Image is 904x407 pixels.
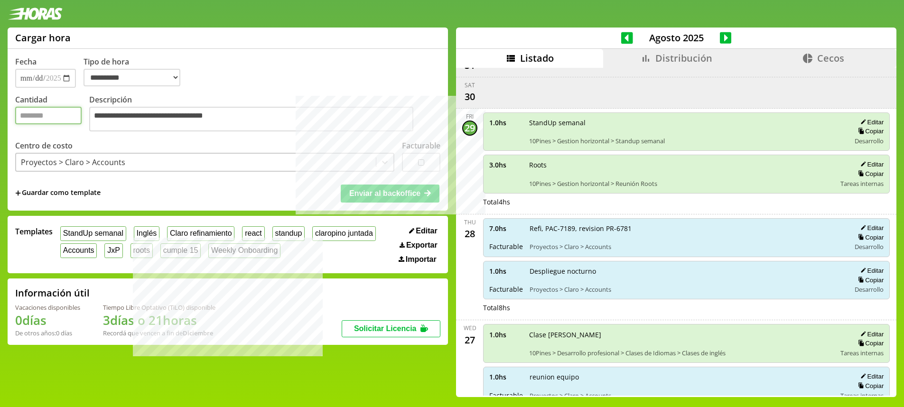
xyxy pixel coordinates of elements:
span: Tareas internas [840,391,884,400]
span: 10Pines > Gestion horizontal > Reunión Roots [529,179,834,188]
b: Diciembre [183,329,213,337]
span: Importar [406,255,437,264]
span: Cecos [817,52,844,65]
button: roots [130,243,153,258]
span: Distribución [655,52,712,65]
span: + [15,188,21,198]
button: cumple 15 [160,243,201,258]
span: Refi, PAC-7189, revision PR-6781 [530,224,844,233]
select: Tipo de hora [84,69,180,86]
button: standup [272,226,305,241]
span: 7.0 hs [489,224,523,233]
span: Exportar [406,241,438,250]
span: Proyectos > Claro > Accounts [530,285,844,294]
button: Editar [406,226,440,236]
span: Proyectos > Claro > Accounts [530,391,834,400]
h1: 0 días [15,312,80,329]
button: Copiar [855,233,884,241]
label: Descripción [89,94,440,134]
span: Listado [520,52,554,65]
span: Desarrollo [855,242,884,251]
span: Enviar al backoffice [349,189,420,197]
span: Clase [PERSON_NAME] [529,330,834,339]
span: 1.0 hs [489,267,523,276]
button: Copiar [855,127,884,135]
label: Centro de costo [15,140,73,151]
img: logotipo [8,8,63,20]
button: react [242,226,264,241]
div: Thu [464,218,476,226]
span: Editar [416,227,437,235]
div: Proyectos > Claro > Accounts [21,157,125,167]
div: Recordá que vencen a fin de [103,329,215,337]
button: Editar [857,267,884,275]
button: Copiar [855,339,884,347]
div: 29 [462,120,477,136]
span: 1.0 hs [489,330,522,339]
button: Editar [857,330,884,338]
div: Fri [466,112,474,120]
span: 10Pines > Desarrollo profesional > Clases de Idiomas > Clases de inglés [529,349,834,357]
span: +Guardar como template [15,188,101,198]
span: Agosto 2025 [633,31,720,44]
h1: Cargar hora [15,31,71,44]
div: Total 8 hs [483,303,890,312]
button: StandUp semanal [60,226,126,241]
div: 28 [462,226,477,241]
button: claropino juntada [312,226,375,241]
div: De otros años: 0 días [15,329,80,337]
input: Cantidad [15,107,82,124]
button: Copiar [855,382,884,390]
textarea: Descripción [89,107,413,131]
span: Despliegue nocturno [530,267,844,276]
div: Total 4 hs [483,197,890,206]
label: Cantidad [15,94,89,134]
span: Desarrollo [855,285,884,294]
div: scrollable content [456,68,896,396]
button: Solicitar Licencia [342,320,440,337]
div: Sat [465,81,475,89]
div: Vacaciones disponibles [15,303,80,312]
button: Accounts [60,243,97,258]
button: Weekly Onboarding [208,243,280,258]
button: Editar [857,372,884,380]
span: Solicitar Licencia [354,324,417,333]
span: Tareas internas [840,349,884,357]
span: Facturable [489,242,523,251]
button: Copiar [855,276,884,284]
span: 1.0 hs [489,372,523,381]
button: JxP [104,243,122,258]
div: Wed [464,324,476,332]
span: Roots [529,160,834,169]
span: 10Pines > Gestion horizontal > Standup semanal [529,137,844,145]
label: Fecha [15,56,37,67]
span: Tareas internas [840,179,884,188]
span: Facturable [489,391,523,400]
button: Editar [857,160,884,168]
label: Tipo de hora [84,56,188,88]
span: reunion equipo [530,372,834,381]
div: 30 [462,89,477,104]
span: 3.0 hs [489,160,522,169]
span: Templates [15,226,53,237]
span: Desarrollo [855,137,884,145]
span: Proyectos > Claro > Accounts [530,242,844,251]
button: Claro refinamiento [167,226,234,241]
h2: Información útil [15,287,90,299]
button: Copiar [855,170,884,178]
button: Enviar al backoffice [341,185,439,203]
h1: 3 días o 21 horas [103,312,215,329]
button: Editar [857,224,884,232]
span: Facturable [489,285,523,294]
span: StandUp semanal [529,118,844,127]
button: Inglés [134,226,159,241]
span: 1.0 hs [489,118,522,127]
div: Tiempo Libre Optativo (TiLO) disponible [103,303,215,312]
label: Facturable [402,140,440,151]
button: Editar [857,118,884,126]
button: Exportar [397,240,440,250]
div: 27 [462,332,477,347]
